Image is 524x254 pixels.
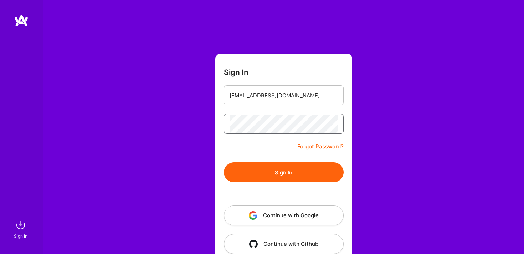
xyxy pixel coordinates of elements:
[297,142,344,151] a: Forgot Password?
[224,205,344,225] button: Continue with Google
[249,211,257,220] img: icon
[15,218,28,240] a: sign inSign In
[14,232,27,240] div: Sign In
[230,86,338,105] input: Email...
[224,234,344,254] button: Continue with Github
[224,68,248,77] h3: Sign In
[224,162,344,182] button: Sign In
[14,14,29,27] img: logo
[14,218,28,232] img: sign in
[249,240,258,248] img: icon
